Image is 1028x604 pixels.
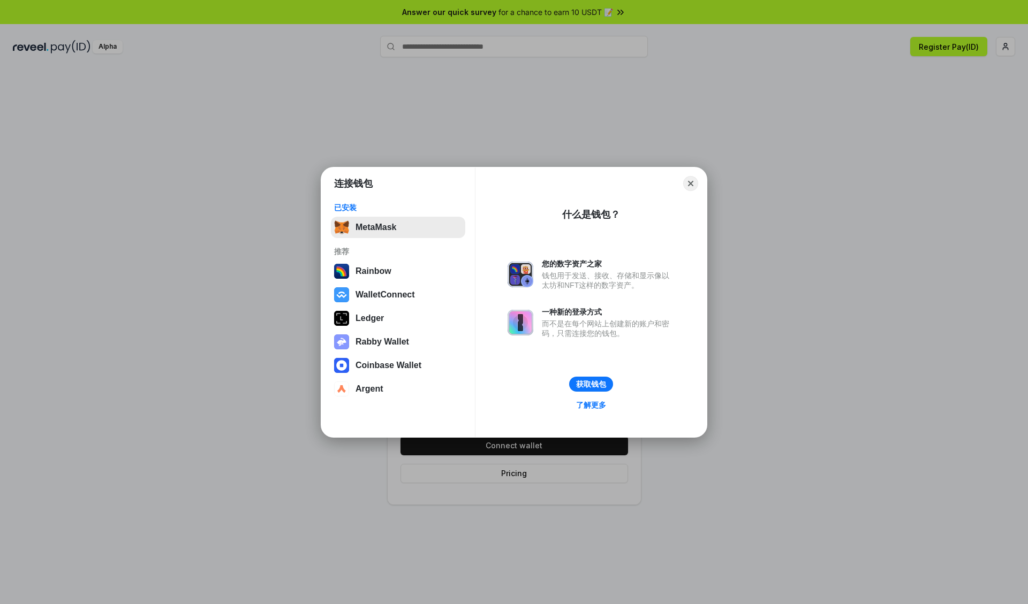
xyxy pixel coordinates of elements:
[334,287,349,302] img: svg+xml,%3Csvg%20width%3D%2228%22%20height%3D%2228%22%20viewBox%3D%220%200%2028%2028%22%20fill%3D...
[542,271,675,290] div: 钱包用于发送、接收、存储和显示像以太坊和NFT这样的数字资产。
[356,337,409,347] div: Rabby Wallet
[334,203,462,212] div: 已安装
[356,290,415,300] div: WalletConnect
[508,262,533,287] img: svg+xml,%3Csvg%20xmlns%3D%22http%3A%2F%2Fwww.w3.org%2F2000%2Fsvg%22%20fill%3D%22none%22%20viewBox...
[356,384,383,394] div: Argent
[683,176,698,191] button: Close
[542,307,675,317] div: 一种新的登录方式
[334,358,349,373] img: svg+xml,%3Csvg%20width%3D%2228%22%20height%3D%2228%22%20viewBox%3D%220%200%2028%2028%22%20fill%3D...
[569,377,613,392] button: 获取钱包
[334,220,349,235] img: svg+xml,%3Csvg%20fill%3D%22none%22%20height%3D%2233%22%20viewBox%3D%220%200%2035%2033%22%20width%...
[331,308,465,329] button: Ledger
[542,319,675,338] div: 而不是在每个网站上创建新的账户和密码，只需连接您的钱包。
[356,223,396,232] div: MetaMask
[334,247,462,256] div: 推荐
[334,264,349,279] img: svg+xml,%3Csvg%20width%3D%22120%22%20height%3D%22120%22%20viewBox%3D%220%200%20120%20120%22%20fil...
[334,177,373,190] h1: 连接钱包
[356,361,421,370] div: Coinbase Wallet
[542,259,675,269] div: 您的数字资产之家
[331,284,465,305] button: WalletConnect
[334,311,349,326] img: svg+xml,%3Csvg%20xmlns%3D%22http%3A%2F%2Fwww.w3.org%2F2000%2Fsvg%22%20width%3D%2228%22%20height%3...
[356,266,391,276] div: Rainbow
[576,379,606,389] div: 获取钱包
[334,334,349,349] img: svg+xml,%3Csvg%20xmlns%3D%22http%3A%2F%2Fwww.w3.org%2F2000%2Fsvg%22%20fill%3D%22none%22%20viewBox...
[356,314,384,323] div: Ledger
[562,208,620,221] div: 什么是钱包？
[508,310,533,335] img: svg+xml,%3Csvg%20xmlns%3D%22http%3A%2F%2Fwww.w3.org%2F2000%2Fsvg%22%20fill%3D%22none%22%20viewBox...
[331,217,465,238] button: MetaMask
[334,381,349,396] img: svg+xml,%3Csvg%20width%3D%2228%22%20height%3D%2228%22%20viewBox%3D%220%200%2028%2028%22%20fill%3D...
[331,261,465,282] button: Rainbow
[570,398,613,412] a: 了解更多
[331,331,465,353] button: Rabby Wallet
[576,400,606,410] div: 了解更多
[331,378,465,400] button: Argent
[331,355,465,376] button: Coinbase Wallet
